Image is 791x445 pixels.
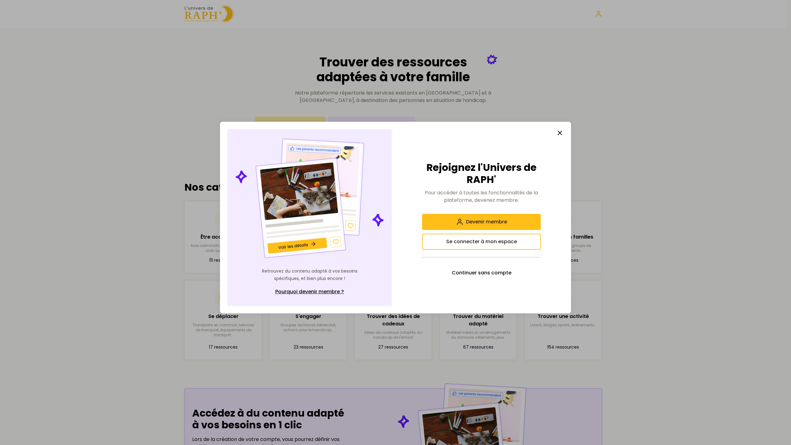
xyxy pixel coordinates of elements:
button: Continuer sans compte [422,265,541,281]
a: Pourquoi devenir membre ? [260,285,359,299]
span: Devenir membre [466,218,507,226]
button: Devenir membre [422,214,541,230]
button: Se connecter à mon espace [422,234,541,250]
img: Illustration de contenu personnalisé [234,137,385,260]
span: Continuer sans compte [452,269,511,277]
span: Se connecter à mon espace [446,238,517,245]
h2: Rejoignez l'Univers de RAPH' [422,162,541,185]
p: Pour accéder à toutes les fonctionnalités de la plateforme, devenez membre. [422,189,541,204]
span: Pourquoi devenir membre ? [275,288,344,295]
p: Retrouvez du contenu adapté à vos besoins spécifiques, et bien plus encore ! [260,268,359,282]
